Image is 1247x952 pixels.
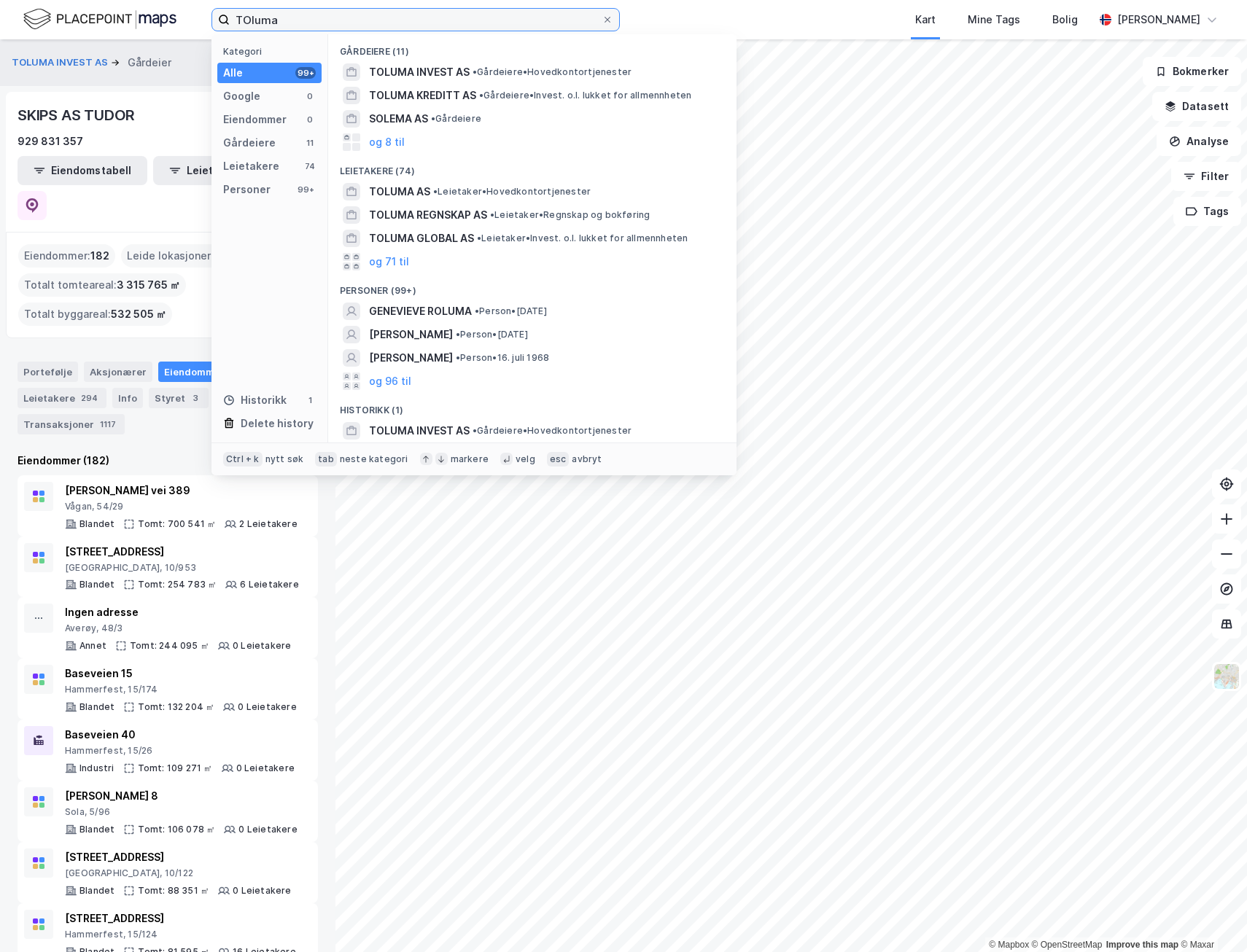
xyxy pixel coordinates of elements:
[304,114,316,125] div: 0
[475,305,479,316] span: •
[138,762,213,774] div: Tomt: 109 271 ㎡
[223,452,263,467] div: Ctrl + k
[79,824,114,835] div: Blandet
[138,885,209,897] div: Tomt: 88 351 ㎡
[18,156,147,185] button: Eiendomstabell
[1213,663,1240,690] img: Z
[223,87,260,105] div: Google
[65,482,298,499] div: [PERSON_NAME] vei 389
[968,11,1020,28] div: Mine Tags
[433,186,438,197] span: •
[369,303,472,320] span: GENEVIEVE ROLUMA
[18,414,125,434] div: Transaksjoner
[572,453,602,465] div: avbryt
[516,453,535,465] div: velg
[138,518,216,530] div: Tomt: 700 541 ㎡
[490,209,650,221] span: Leietaker • Regnskap og bokføring
[1174,882,1247,952] iframe: Chat Widget
[121,244,225,268] div: Leide lokasjoner :
[479,90,691,101] span: Gårdeiere • Invest. o.l. lukket for allmennheten
[369,206,487,224] span: TOLUMA REGNSKAP AS
[431,113,435,124] span: •
[431,113,481,125] span: Gårdeiere
[473,66,477,77] span: •
[18,104,138,127] div: SKIPS AS TUDOR
[1173,197,1241,226] button: Tags
[23,7,176,32] img: logo.f888ab2527a4732fd821a326f86c7f29.svg
[65,867,292,879] div: [GEOGRAPHIC_DATA], 10/122
[451,453,489,465] div: markere
[369,372,411,390] button: og 96 til
[18,133,83,150] div: 929 831 357
[369,349,453,367] span: [PERSON_NAME]
[112,388,143,408] div: Info
[328,273,737,300] div: Personer (99+)
[65,806,298,818] div: Sola, 5/96
[473,66,632,78] span: Gårdeiere • Hovedkontortjenester
[223,111,287,128] div: Eiendommer
[240,579,298,590] div: 6 Leietakere
[18,452,318,469] div: Eiendommer (182)
[241,415,314,432] div: Delete history
[79,701,114,713] div: Blandet
[915,11,936,28] div: Kart
[238,824,297,835] div: 0 Leietakere
[65,665,297,682] div: Baseveien 15
[369,63,470,81] span: TOLUMA INVEST AS
[223,46,322,57] div: Kategori
[473,425,477,436] span: •
[1052,11,1078,28] div: Bolig
[1032,940,1103,950] a: OpenStreetMap
[239,518,297,530] div: 2 Leietakere
[369,87,476,104] span: TOLUMA KREDITT AS
[65,562,299,574] div: [GEOGRAPHIC_DATA], 10/953
[1143,57,1241,86] button: Bokmerker
[130,640,209,652] div: Tomt: 244 095 ㎡
[223,181,271,198] div: Personer
[340,453,408,465] div: neste kategori
[1152,92,1241,121] button: Datasett
[479,90,483,101] span: •
[18,362,78,382] div: Portefølje
[78,391,101,405] div: 294
[456,329,460,340] span: •
[18,388,106,408] div: Leietakere
[97,417,119,432] div: 1117
[188,391,203,405] div: 3
[223,64,243,82] div: Alle
[477,233,481,243] span: •
[304,90,316,102] div: 0
[328,154,737,180] div: Leietakere (74)
[328,393,737,419] div: Historikk (1)
[295,67,316,79] div: 99+
[456,352,549,364] span: Person • 16. juli 1968
[236,762,295,774] div: 0 Leietakere
[230,9,602,31] input: Søk på adresse, matrikkel, gårdeiere, leietakere eller personer
[233,885,291,897] div: 0 Leietakere
[79,518,114,530] div: Blandet
[111,305,166,323] span: 532 505 ㎡
[18,273,186,297] div: Totalt tomteareal :
[433,186,591,198] span: Leietaker • Hovedkontortjenester
[223,157,279,175] div: Leietakere
[475,305,547,317] span: Person • [DATE]
[233,640,291,652] div: 0 Leietakere
[65,501,298,512] div: Vågan, 54/29
[84,362,152,382] div: Aksjonærer
[65,604,291,621] div: Ingen adresse
[989,940,1029,950] a: Mapbox
[138,579,217,590] div: Tomt: 254 783 ㎡
[304,394,316,406] div: 1
[138,701,214,713] div: Tomt: 132 204 ㎡
[456,329,528,340] span: Person • [DATE]
[1157,127,1241,156] button: Analyse
[79,762,114,774] div: Industri
[473,425,632,437] span: Gårdeiere • Hovedkontortjenester
[12,55,111,70] button: TOLUMA INVEST AS
[90,247,109,265] span: 182
[149,388,209,408] div: Styret
[18,244,115,268] div: Eiendommer :
[65,848,292,866] div: [STREET_ADDRESS]
[295,184,316,195] div: 99+
[238,701,296,713] div: 0 Leietakere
